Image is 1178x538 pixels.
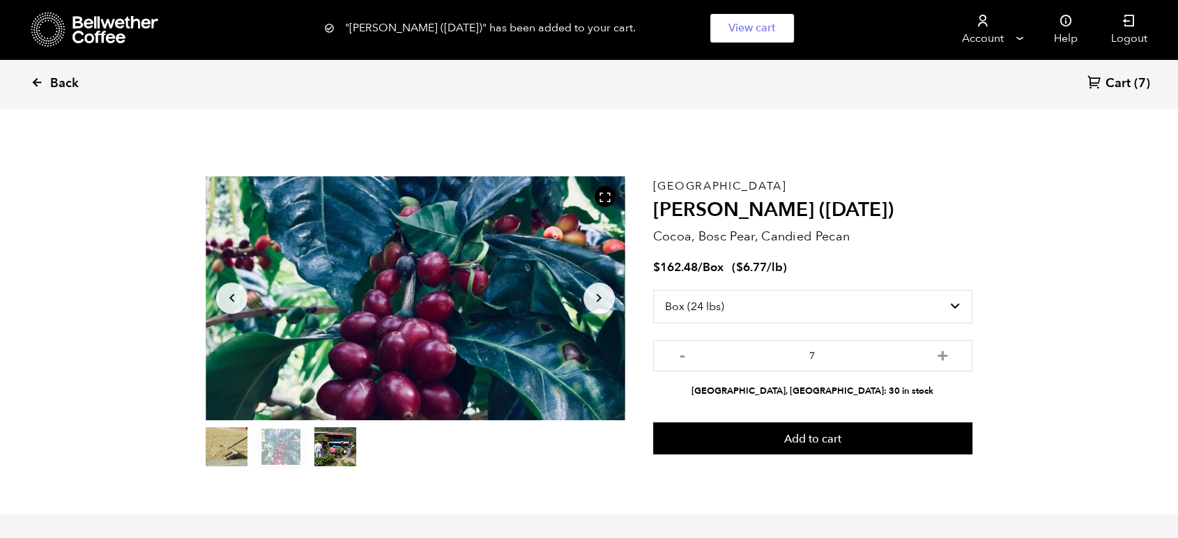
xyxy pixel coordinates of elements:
[732,259,787,275] span: ( )
[703,259,724,275] span: Box
[653,227,972,246] p: Cocoa, Bosc Pear, Candied Pecan
[324,14,854,43] div: "[PERSON_NAME] ([DATE])" has been added to your cart.
[710,14,794,43] a: View cart
[1106,75,1131,92] span: Cart
[653,259,698,275] bdi: 162.48
[653,199,972,222] h2: [PERSON_NAME] ([DATE])
[50,75,79,92] span: Back
[698,259,703,275] span: /
[736,259,743,275] span: $
[1134,75,1150,92] span: (7)
[934,347,951,361] button: +
[674,347,691,361] button: -
[1087,75,1150,93] a: Cart (7)
[736,259,767,275] bdi: 6.77
[653,259,660,275] span: $
[653,385,972,398] li: [GEOGRAPHIC_DATA], [GEOGRAPHIC_DATA]: 30 in stock
[653,422,972,454] button: Add to cart
[767,259,783,275] span: /lb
